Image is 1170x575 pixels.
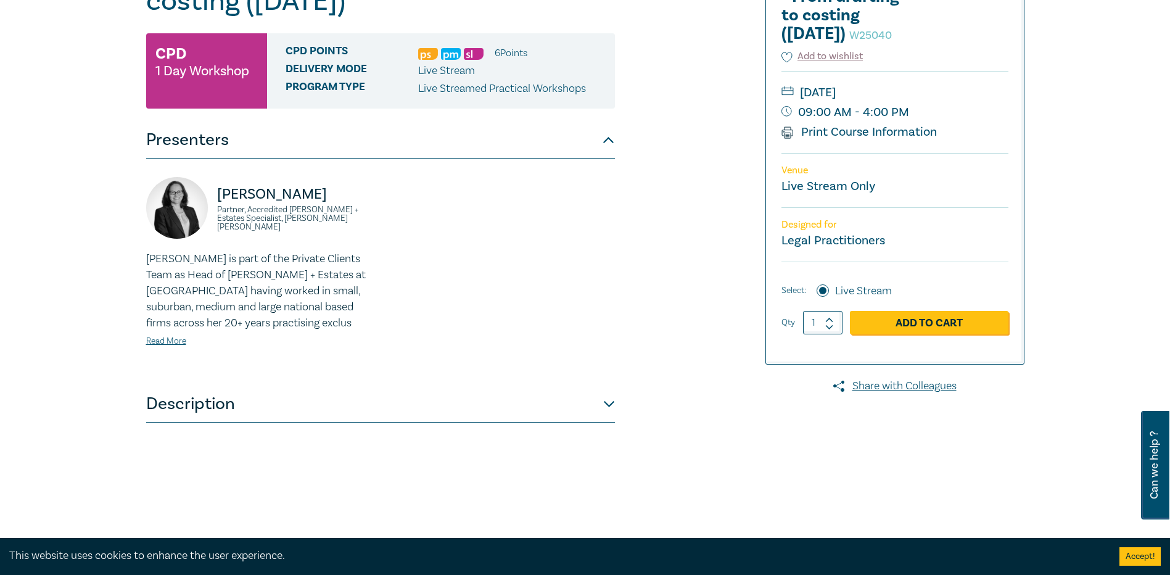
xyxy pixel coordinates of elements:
small: Partner, Accredited [PERSON_NAME] + Estates Specialist, [PERSON_NAME] [PERSON_NAME] [217,205,373,231]
small: 09:00 AM - 4:00 PM [781,102,1008,122]
a: Print Course Information [781,124,937,140]
button: Presenters [146,122,615,159]
span: Program type [286,81,418,97]
h3: CPD [155,43,186,65]
p: Designed for [781,219,1008,231]
p: Venue [781,165,1008,176]
span: Live Stream [418,64,475,78]
label: Live Stream [835,283,892,299]
small: Legal Practitioners [781,233,885,249]
small: [DATE] [781,83,1008,102]
input: 1 [803,311,842,334]
img: Practice Management & Business Skills [441,48,461,60]
button: Description [146,386,615,423]
small: 1 Day Workshop [155,65,249,77]
button: Add to wishlist [781,49,863,64]
p: [PERSON_NAME] [217,184,373,204]
p: Live Streamed Practical Workshops [418,81,586,97]
span: Can we help ? [1148,418,1160,512]
label: Qty [781,316,795,329]
a: Read More [146,336,186,347]
img: Substantive Law [464,48,484,60]
img: https://s3.ap-southeast-2.amazonaws.com/leo-cussen-store-production-content/Contacts/Naomi%20Guye... [146,177,208,239]
small: W25040 [849,28,892,43]
p: [PERSON_NAME] is part of the Private Clients Team as Head of [PERSON_NAME] + Estates at [GEOGRAPH... [146,251,373,331]
a: Share with Colleagues [765,378,1024,394]
div: This website uses cookies to enhance the user experience. [9,548,1101,564]
li: 6 Point s [495,45,527,61]
span: Delivery Mode [286,63,418,79]
button: Accept cookies [1119,547,1161,566]
a: Add to Cart [850,311,1008,334]
img: Professional Skills [418,48,438,60]
span: Select: [781,284,806,297]
span: CPD Points [286,45,418,61]
a: Live Stream Only [781,178,875,194]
